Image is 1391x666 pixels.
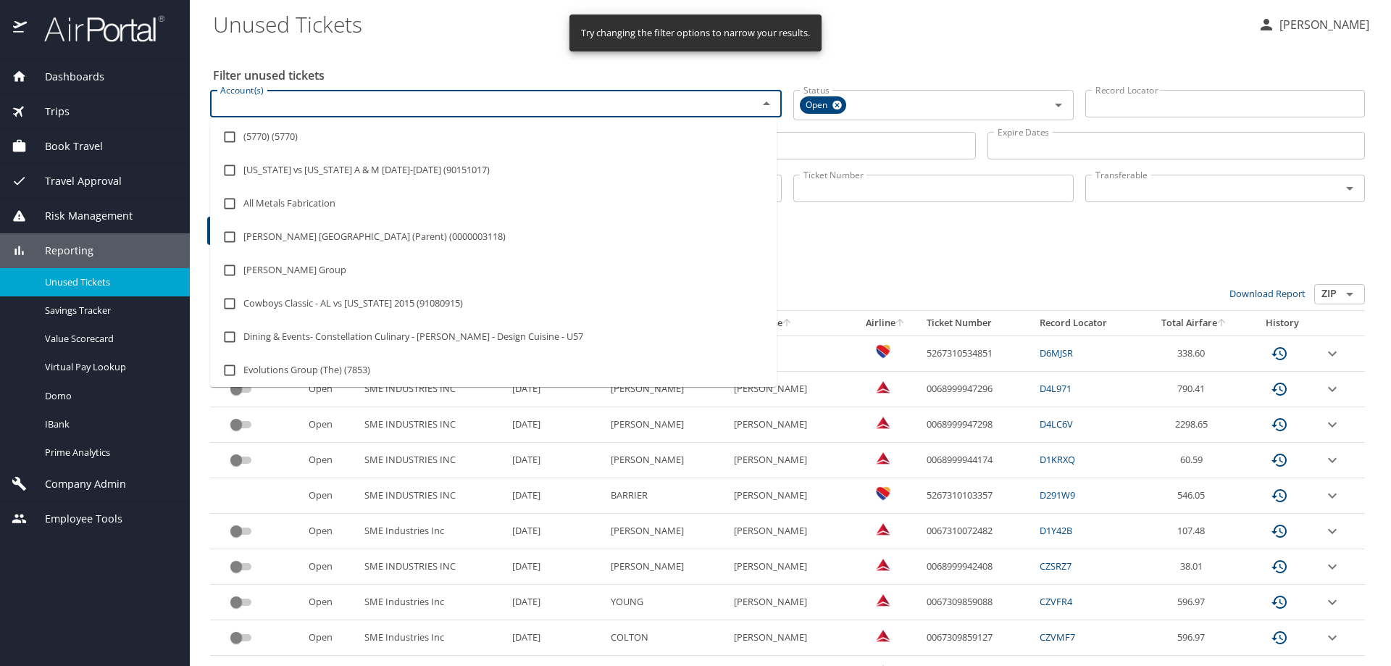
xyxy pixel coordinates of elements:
div: Try changing the filter options to narrow your results. [581,19,810,47]
th: Ticket Number [921,311,1034,336]
span: Reporting [27,243,93,259]
td: Open [303,514,359,549]
button: Open [1340,284,1360,304]
li: [PERSON_NAME] [GEOGRAPHIC_DATA] (Parent) (0000003118) [210,220,777,254]
button: sort [1217,319,1227,328]
button: [PERSON_NAME] [1252,12,1375,38]
td: Open [303,620,359,656]
span: Virtual Pay Lookup [45,360,172,374]
td: SME Industries Inc [359,620,506,656]
td: SME INDUSTRIES INC [359,549,506,585]
button: expand row [1324,380,1341,398]
a: D291W9 [1040,488,1075,501]
td: SME Industries Inc [359,585,506,620]
h2: Filter unused tickets [213,64,1368,87]
button: expand row [1324,558,1341,575]
td: 5267310534851 [921,336,1034,371]
img: Delta Airlines [876,557,890,572]
li: Dining & Events- Constellation Culinary - [PERSON_NAME] - Design Cuisine - U57 [210,320,777,354]
li: All Metals Fabrication [210,187,777,220]
span: Open [800,98,836,113]
td: [PERSON_NAME] [605,443,728,478]
a: D1Y42B [1040,524,1072,537]
span: Prime Analytics [45,446,172,459]
td: [DATE] [506,585,605,620]
img: Delta Airlines [876,380,890,394]
button: expand row [1324,345,1341,362]
img: Delta Airlines [876,593,890,607]
th: Record Locator [1034,311,1141,336]
a: D4LC6V [1040,417,1073,430]
td: Open [303,585,359,620]
th: Airline [851,311,921,336]
td: 2298.65 [1141,407,1246,443]
li: [PERSON_NAME] Group [210,254,777,287]
button: Open [1048,95,1069,115]
span: Company Admin [27,476,126,492]
span: Risk Management [27,208,133,224]
td: [DATE] [506,514,605,549]
td: [PERSON_NAME] [728,514,851,549]
td: SME Industries Inc [359,514,506,549]
a: Download Report [1229,287,1306,300]
td: 596.97 [1141,585,1246,620]
li: Cowboys Classic - AL vs [US_STATE] 2015 (91080915) [210,287,777,320]
li: (5770) (5770) [210,120,777,154]
td: [PERSON_NAME] [605,407,728,443]
td: Open [303,407,359,443]
th: Total Airfare [1141,311,1246,336]
li: Evolutions Group (The) (7853) [210,354,777,387]
td: SME INDUSTRIES INC [359,443,506,478]
td: [PERSON_NAME] [728,443,851,478]
div: Open [800,96,846,114]
li: [US_STATE] vs [US_STATE] A & M [DATE]-[DATE] (90151017) [210,154,777,187]
td: YOUNG [605,585,728,620]
td: [PERSON_NAME] [605,514,728,549]
td: [PERSON_NAME] [728,372,851,407]
a: CZVMF7 [1040,630,1075,644]
td: 790.41 [1141,372,1246,407]
button: sort [895,319,906,328]
td: [PERSON_NAME] [605,549,728,585]
img: Delta Airlines [876,522,890,536]
td: 60.59 [1141,443,1246,478]
img: Delta Airlines [876,451,890,465]
span: Savings Tracker [45,304,172,317]
td: 0067309859127 [921,620,1034,656]
button: Filter [207,217,255,245]
td: 38.01 [1141,549,1246,585]
h1: Unused Tickets [213,1,1246,46]
span: Dashboards [27,69,104,85]
img: Southwest Airlines [876,344,890,359]
td: [PERSON_NAME] [728,549,851,585]
button: expand row [1324,451,1341,469]
span: Domo [45,389,172,403]
button: expand row [1324,594,1341,611]
span: Value Scorecard [45,332,172,346]
td: 546.05 [1141,478,1246,514]
span: Trips [27,104,70,120]
td: 0068999947298 [921,407,1034,443]
a: CZVFR4 [1040,595,1072,608]
td: SME INDUSTRIES INC [359,407,506,443]
a: CZSRZ7 [1040,559,1072,573]
td: Open [303,478,359,514]
span: Employee Tools [27,511,122,527]
td: Open [303,549,359,585]
img: Delta Airlines [876,415,890,430]
td: 0068999944174 [921,443,1034,478]
td: [DATE] [506,478,605,514]
img: icon-airportal.png [13,14,28,43]
td: [DATE] [506,443,605,478]
h3: 36 Results [210,259,1365,284]
td: 0067310072482 [921,514,1034,549]
td: [PERSON_NAME] [728,620,851,656]
td: COLTON [605,620,728,656]
td: [DATE] [506,407,605,443]
td: 596.97 [1141,620,1246,656]
td: 338.60 [1141,336,1246,371]
a: D4L971 [1040,382,1072,395]
button: expand row [1324,523,1341,540]
button: expand row [1324,416,1341,433]
img: Southwest Airlines [876,486,890,501]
